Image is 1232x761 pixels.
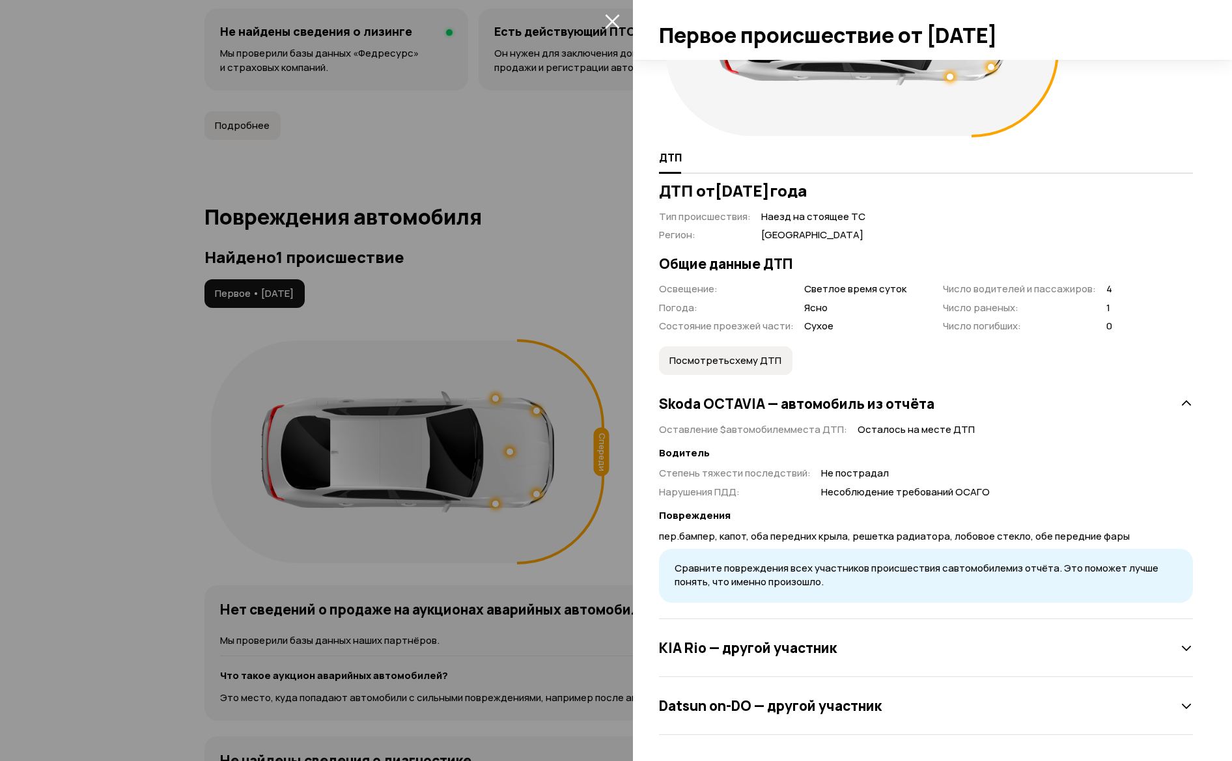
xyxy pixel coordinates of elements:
[659,151,682,164] span: ДТП
[659,182,1193,200] h3: ДТП от [DATE] года
[659,395,934,412] h3: Skoda OCTAVIA — автомобиль из отчёта
[659,446,710,460] strong: Водитель
[659,282,718,296] span: Освещение :
[804,301,906,315] span: Ясно
[602,10,623,31] button: закрыть
[1106,320,1112,333] span: 0
[761,228,865,242] span: [GEOGRAPHIC_DATA]
[659,301,697,314] span: Погода :
[659,346,792,375] button: Посмотретьсхему ДТП
[1106,283,1112,296] span: 4
[659,697,882,714] h3: Datsun on-DO — другой участник
[943,282,1096,296] span: Число водителей и пассажиров :
[659,529,1193,544] p: пер.бампер, капот, оба передних крыла, решетка радиатора, лобовое стекло, обе передние фары
[659,228,695,242] span: Регион :
[804,283,906,296] span: Светлое время суток
[943,301,1018,314] span: Число раненых :
[821,486,990,499] span: Несоблюдение требований ОСАГО
[804,320,906,333] span: Сухое
[659,485,740,499] span: Нарушения ПДД :
[659,466,811,480] span: Степень тяжести последствий :
[761,210,865,224] span: Наезд на стоящее ТС
[675,561,1158,588] span: Сравните повреждения всех участников происшествия с автомобилем из отчёта. Это поможет лучше поня...
[659,639,837,656] h3: KIA Rio — другой участник
[669,354,781,367] span: Посмотреть схему ДТП
[659,422,847,436] span: Оставление $ автомобилем места ДТП :
[858,423,975,437] span: Осталось на месте ДТП
[659,210,751,223] span: Тип происшествия :
[1106,301,1112,315] span: 1
[821,467,990,480] span: Не пострадал
[943,319,1021,333] span: Число погибших :
[659,319,794,333] span: Состояние проезжей части :
[659,255,1193,272] h3: Общие данные ДТП
[659,508,731,522] strong: Повреждения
